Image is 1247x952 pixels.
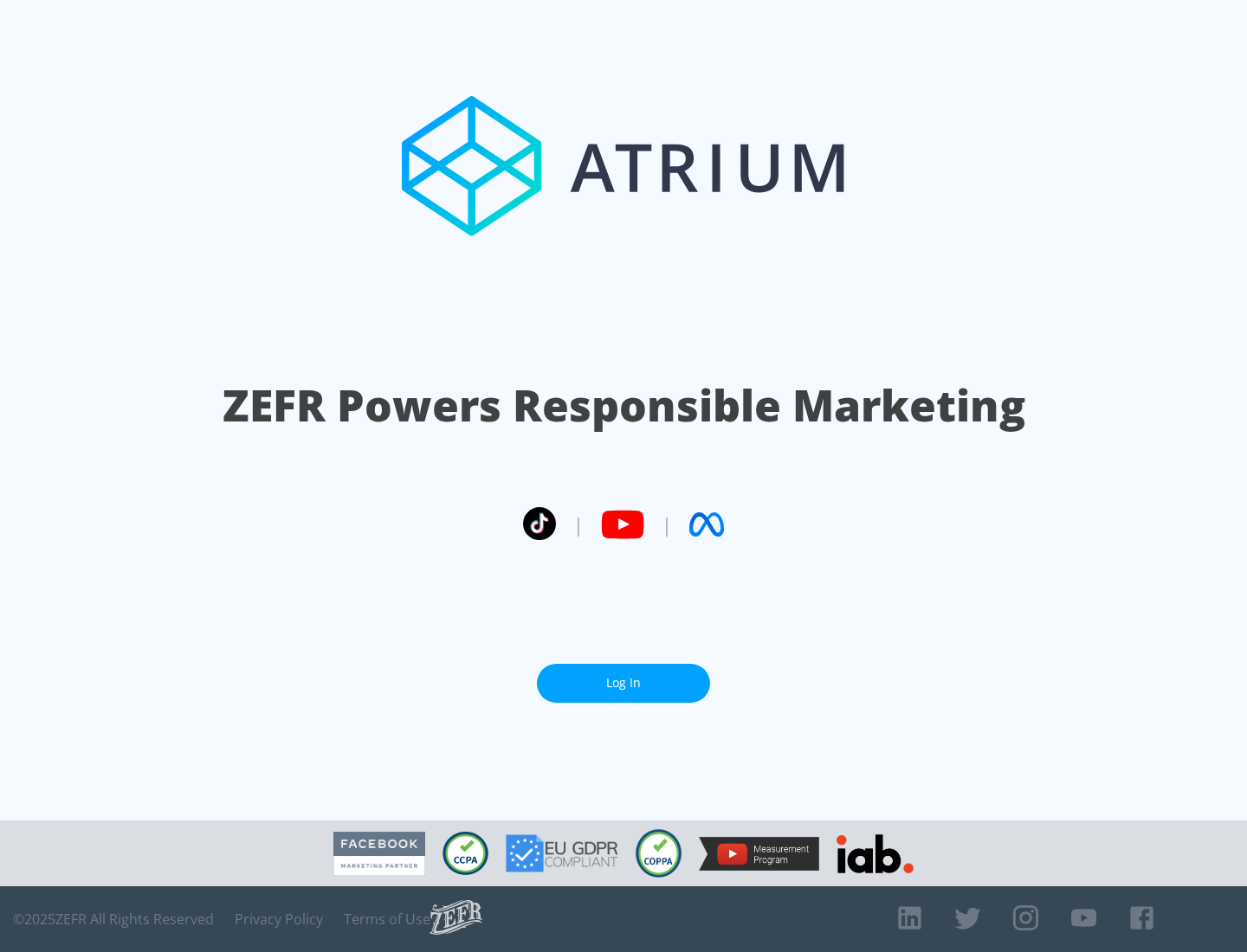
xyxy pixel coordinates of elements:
img: CCPA Compliant [443,832,488,875]
img: IAB [837,834,914,873]
img: GDPR Compliant [506,834,618,872]
span: | [662,511,672,537]
a: Terms of Use [344,910,430,928]
img: YouTube Measurement Program [699,837,819,871]
img: COPPA Compliant [636,829,682,878]
img: Facebook Marketing Partner [333,832,425,876]
span: | [573,511,584,537]
a: Privacy Policy [235,910,323,928]
span: © 2025 ZEFR All Rights Reserved [13,910,214,928]
a: Log In [537,664,710,703]
h1: ZEFR Powers Responsible Marketing [223,376,1025,435]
